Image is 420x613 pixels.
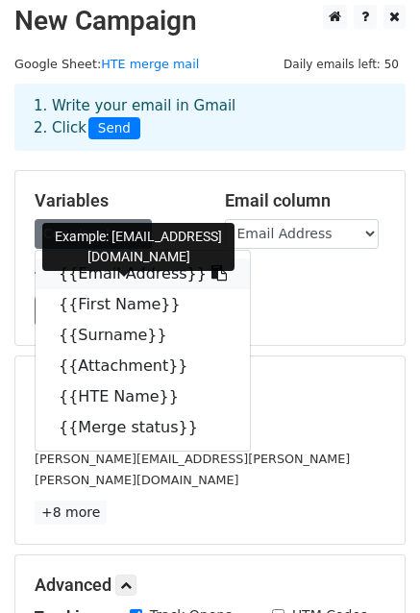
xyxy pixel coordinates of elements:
small: [PERSON_NAME][EMAIL_ADDRESS][PERSON_NAME][PERSON_NAME][DOMAIN_NAME] [35,452,350,488]
h5: Variables [35,190,196,211]
small: Google Sheet: [14,57,199,71]
span: Send [88,117,140,140]
a: Daily emails left: 50 [277,57,406,71]
a: {{First Name}} [36,289,250,320]
span: Daily emails left: 50 [277,54,406,75]
a: Copy/paste... [35,219,152,249]
a: HTE merge mail [101,57,199,71]
a: {{Attachment}} [36,351,250,381]
h2: New Campaign [14,5,406,37]
div: Example: [EMAIL_ADDRESS][DOMAIN_NAME] [42,223,235,271]
div: 1. Write your email in Gmail 2. Click [19,95,401,139]
a: {{HTE Name}} [36,381,250,412]
a: +8 more [35,501,107,525]
a: {{Surname}} [36,320,250,351]
a: {{Merge status}} [36,412,250,443]
h5: Advanced [35,575,385,596]
iframe: Chat Widget [324,521,420,613]
a: {{Email Address}} [36,258,250,289]
h5: Email column [225,190,386,211]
